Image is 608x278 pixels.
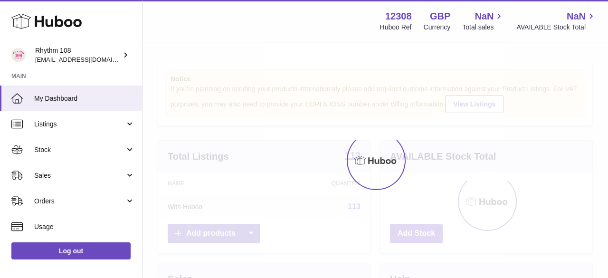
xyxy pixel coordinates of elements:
[475,10,494,23] span: NaN
[35,56,140,63] span: [EMAIL_ADDRESS][DOMAIN_NAME]
[34,222,135,231] span: Usage
[34,171,125,180] span: Sales
[385,10,412,23] strong: 12308
[34,120,125,129] span: Listings
[35,46,121,64] div: Rhythm 108
[380,23,412,32] div: Huboo Ref
[11,48,26,62] img: internalAdmin-12308@internal.huboo.com
[11,242,131,259] a: Log out
[567,10,586,23] span: NaN
[462,23,504,32] span: Total sales
[34,197,125,206] span: Orders
[34,94,135,103] span: My Dashboard
[424,23,451,32] div: Currency
[516,10,597,32] a: NaN AVAILABLE Stock Total
[430,10,450,23] strong: GBP
[34,145,125,154] span: Stock
[462,10,504,32] a: NaN Total sales
[516,23,597,32] span: AVAILABLE Stock Total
